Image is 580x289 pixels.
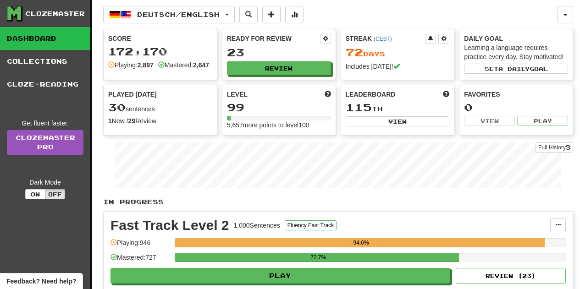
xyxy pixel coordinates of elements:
[464,102,568,113] div: 0
[227,120,331,130] div: 5,657 more points to level 100
[443,90,449,99] span: This week in points, UTC
[25,189,45,199] button: On
[346,116,450,126] button: View
[464,64,568,74] button: Seta dailygoal
[346,34,425,43] div: Streak
[108,34,212,43] div: Score
[346,90,396,99] span: Leaderboard
[346,46,363,59] span: 72
[177,238,545,247] div: 94.6%
[108,102,212,114] div: sentences
[193,61,209,69] strong: 2,647
[227,61,331,75] button: Review
[108,116,212,125] div: New / Review
[128,117,136,125] strong: 29
[346,47,450,59] div: Day s
[517,116,568,126] button: Play
[464,43,568,61] div: Learning a language requires practice every day. Stay motivated!
[227,34,320,43] div: Ready for Review
[110,268,450,284] button: Play
[227,90,248,99] span: Level
[108,90,157,99] span: Played [DATE]
[110,253,170,268] div: Mastered: 727
[108,46,212,57] div: 172,170
[110,238,170,253] div: Playing: 946
[346,62,450,71] div: Includes [DATE]!
[234,221,280,230] div: 1,000 Sentences
[7,178,83,187] div: Dark Mode
[103,6,235,23] button: Deutsch/English
[103,197,573,207] p: In Progress
[464,34,568,43] div: Daily Goal
[227,102,331,113] div: 99
[158,60,209,70] div: Mastered:
[536,142,573,153] button: Full History
[325,90,331,99] span: Score more points to level up
[6,277,76,286] span: Open feedback widget
[7,130,83,155] a: ClozemasterPro
[108,117,112,125] strong: 1
[374,36,392,42] a: (CEST)
[7,119,83,128] div: Get fluent faster.
[137,11,220,18] span: Deutsch / English
[285,220,337,230] button: Fluency Fast Track
[108,60,154,70] div: Playing:
[464,116,515,126] button: View
[464,90,568,99] div: Favorites
[45,189,65,199] button: Off
[227,47,331,58] div: 23
[110,218,229,232] div: Fast Track Level 2
[285,6,304,23] button: More stats
[138,61,154,69] strong: 2,897
[177,253,459,262] div: 72.7%
[25,9,85,18] div: Clozemaster
[108,101,126,114] span: 30
[498,65,530,72] span: a daily
[346,102,450,114] div: th
[239,6,258,23] button: Search sentences
[346,101,372,114] span: 115
[262,6,281,23] button: Add sentence to collection
[456,268,566,284] button: Review (23)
